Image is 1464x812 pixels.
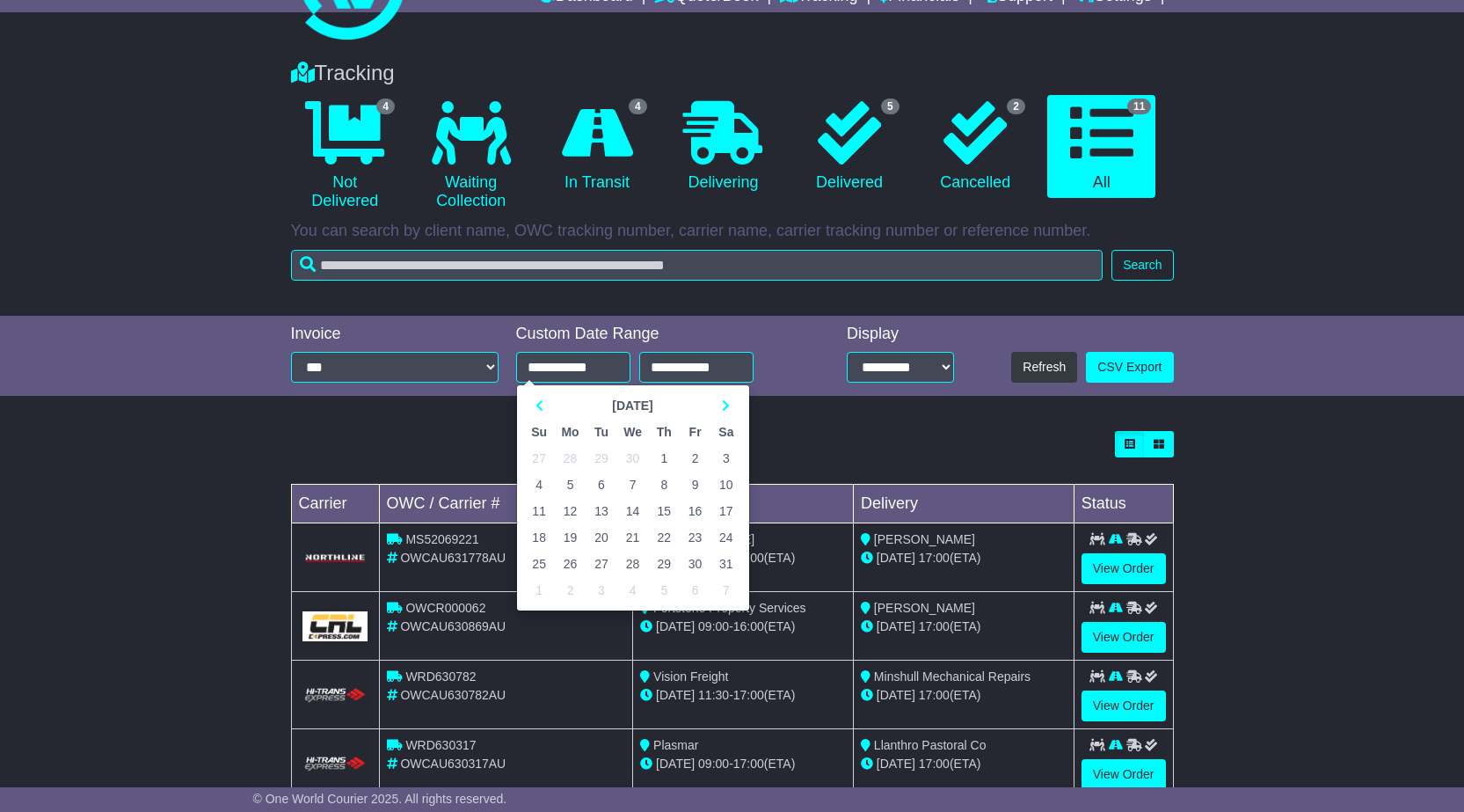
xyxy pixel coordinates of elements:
td: 26 [555,551,586,577]
span: © One World Courier 2025. All rights reserved. [253,792,507,806]
td: 7 [617,472,649,498]
div: (ETA) [861,618,1067,636]
div: (ETA) [861,755,1067,773]
td: 2 [680,445,710,472]
th: Select Month [555,392,710,419]
td: 13 [586,498,616,524]
a: 4 In Transit [543,95,651,199]
span: [DATE] [656,619,695,633]
a: 5 Delivered [795,95,903,199]
span: [PERSON_NAME] [874,601,975,615]
td: 3 [710,445,741,472]
td: 12 [555,498,586,524]
td: 31 [710,551,741,577]
span: Minshull Mechanical Repairs [874,669,1031,684]
td: 11 [524,498,555,524]
td: 23 [680,524,710,551]
th: Su [524,419,555,445]
span: [DATE] [877,757,915,771]
div: (ETA) [861,549,1067,567]
th: Mo [555,419,586,445]
a: 4 Not Delivered [291,95,399,217]
span: OWCAU630317AU [400,757,506,771]
button: Refresh [1011,352,1077,383]
span: [DATE] [877,619,915,633]
span: [PERSON_NAME] [874,532,975,546]
div: Custom Date Range [516,325,798,344]
span: OWCR000062 [405,601,485,615]
td: 15 [649,498,680,524]
span: [DATE] [656,757,695,771]
span: OWCAU630782AU [400,688,506,702]
button: Search [1111,250,1173,281]
th: Th [649,419,680,445]
div: Invoice [291,325,499,344]
td: 28 [617,551,649,577]
div: - (ETA) [640,618,846,636]
span: OWCAU631778AU [400,551,506,565]
div: Display [847,325,954,344]
a: View Order [1082,759,1166,790]
th: We [617,419,649,445]
td: Status [1074,485,1173,523]
td: 6 [680,577,710,604]
span: Plasmar [653,738,698,752]
td: 6 [586,472,616,498]
td: 7 [710,577,741,604]
td: 5 [555,472,586,498]
td: 10 [710,472,741,498]
td: 2 [555,577,586,604]
td: 21 [617,524,649,551]
td: Delivery [853,485,1074,523]
span: Llanthro Pastoral Co [874,738,987,752]
td: 30 [680,551,710,577]
span: 17:00 [733,757,764,771]
td: 27 [524,445,555,472]
span: 5 [881,99,900,114]
td: 8 [649,472,680,498]
a: View Order [1082,622,1166,653]
span: Vision Freight [653,669,728,684]
img: HiTrans.png [302,687,368,704]
td: 17 [710,498,741,524]
td: 9 [680,472,710,498]
th: Sa [710,419,741,445]
img: GetCarrierServiceLogo [302,552,368,563]
span: 2 [1007,99,1025,114]
span: [DATE] [877,551,915,565]
span: OWCAU630869AU [400,619,506,633]
span: 17:00 [733,688,764,702]
span: [DATE] [877,688,915,702]
span: 09:00 [698,757,729,771]
span: 17:00 [919,619,950,633]
th: Tu [586,419,616,445]
span: WRD630317 [405,738,476,752]
td: 24 [710,524,741,551]
span: 11:30 [698,688,729,702]
span: 17:00 [919,757,950,771]
td: 30 [617,445,649,472]
td: 25 [524,551,555,577]
a: View Order [1082,553,1166,584]
td: 28 [555,445,586,472]
td: 5 [649,577,680,604]
div: Tracking [282,61,1183,86]
th: Fr [680,419,710,445]
a: Delivering [669,95,777,199]
p: You can search by client name, OWC tracking number, carrier name, carrier tracking number or refe... [291,222,1174,241]
span: 4 [376,99,395,114]
img: GetCarrierServiceLogo [302,611,368,641]
td: 29 [649,551,680,577]
td: 27 [586,551,616,577]
span: 17:00 [919,688,950,702]
span: MS 52069221 [405,532,478,546]
a: 2 Cancelled [921,95,1030,199]
td: 3 [586,577,616,604]
td: 18 [524,524,555,551]
div: - (ETA) [640,686,846,705]
a: Waiting Collection [417,95,525,217]
td: 4 [617,577,649,604]
a: 11 All [1047,95,1155,199]
span: WRD630782 [405,669,476,684]
img: HiTrans.png [302,756,368,772]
